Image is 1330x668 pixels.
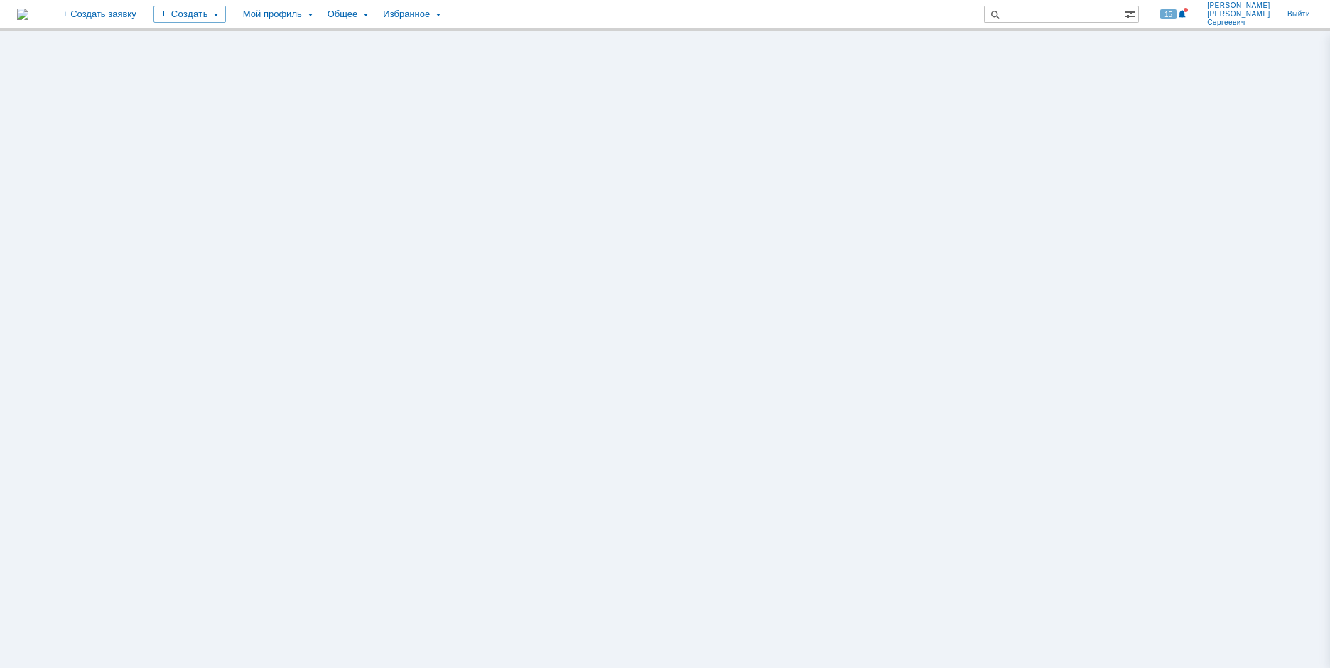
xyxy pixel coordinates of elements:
span: Сергеевич [1207,18,1270,27]
span: [PERSON_NAME] [1207,10,1270,18]
span: 15 [1160,9,1177,19]
div: Создать [153,6,226,23]
a: Перейти на домашнюю страницу [17,9,28,20]
img: logo [17,9,28,20]
span: [PERSON_NAME] [1207,1,1270,10]
span: Расширенный поиск [1124,6,1138,20]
